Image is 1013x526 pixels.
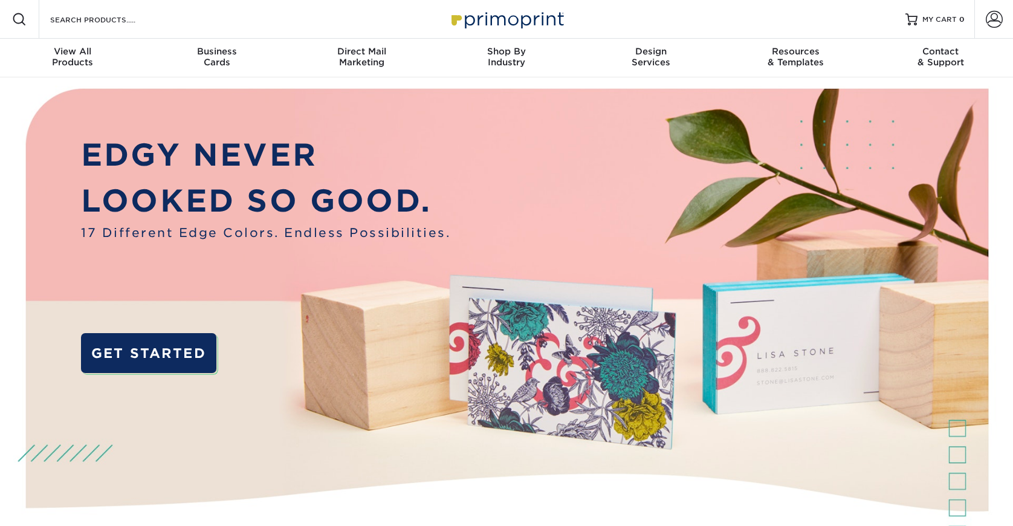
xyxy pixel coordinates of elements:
span: Resources [723,46,868,57]
a: BusinessCards [144,39,289,77]
span: 17 Different Edge Colors. Endless Possibilities. [81,224,450,242]
div: & Support [869,46,1013,68]
p: LOOKED SO GOOD. [81,178,450,224]
span: Direct Mail [290,46,434,57]
a: Resources& Templates [723,39,868,77]
a: Direct MailMarketing [290,39,434,77]
div: Industry [434,46,578,68]
a: GET STARTED [81,333,216,373]
span: Design [579,46,723,57]
span: 0 [959,15,965,24]
div: Services [579,46,723,68]
input: SEARCH PRODUCTS..... [49,12,167,27]
div: Marketing [290,46,434,68]
img: Primoprint [446,6,567,32]
div: Cards [144,46,289,68]
span: Business [144,46,289,57]
a: Shop ByIndustry [434,39,578,77]
a: DesignServices [579,39,723,77]
a: Contact& Support [869,39,1013,77]
span: Shop By [434,46,578,57]
span: Contact [869,46,1013,57]
div: & Templates [723,46,868,68]
p: EDGY NEVER [81,132,450,178]
span: MY CART [922,15,957,25]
